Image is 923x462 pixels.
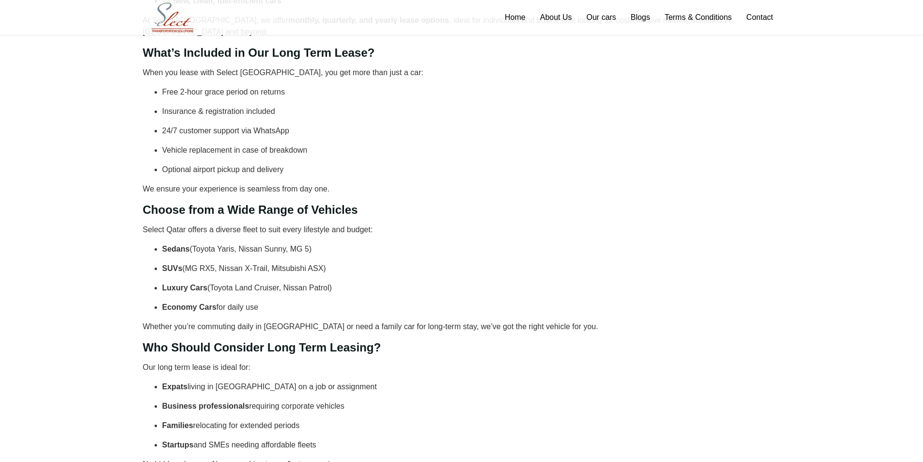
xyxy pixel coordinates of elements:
p: relocating for extended periods [162,420,781,431]
p: and SMEs needing affordable fleets [162,439,781,451]
p: Vehicle replacement in case of breakdown [162,144,781,156]
strong: Sedans [162,245,190,253]
p: Select Qatar offers a diverse fleet to suit every lifestyle and budget: [143,224,781,236]
p: Optional airport pickup and delivery [162,164,781,175]
p: Whether you’re commuting daily in [GEOGRAPHIC_DATA] or need a family car for long-term stay, we’v... [143,321,781,333]
p: for daily use [162,302,781,313]
p: When you lease with Select [GEOGRAPHIC_DATA], you get more than just a car: [143,67,781,79]
p: 24/7 customer support via WhatsApp [162,125,781,137]
p: (Toyota Land Cruiser, Nissan Patrol) [162,282,781,294]
p: (Toyota Yaris, Nissan Sunny, MG 5) [162,243,781,255]
strong: Economy Cars [162,303,217,311]
p: We ensure your experience is seamless from day one. [143,183,781,195]
strong: Who Should Consider Long Term Leasing? [143,341,381,354]
strong: What’s Included in Our Long Term Lease? [143,46,375,59]
strong: Expats [162,382,188,391]
strong: SUVs [162,264,183,272]
p: (MG RX5, Nissan X-Trail, Mitsubishi ASX) [162,263,781,274]
p: requiring corporate vehicles [162,400,781,412]
p: living in [GEOGRAPHIC_DATA] on a job or assignment [162,381,781,393]
strong: Families [162,421,193,430]
p: Free 2-hour grace period on returns [162,86,781,98]
strong: Luxury Cars [162,284,207,292]
p: Insurance & registration included [162,106,781,117]
strong: Startups [162,441,194,449]
p: Our long term lease is ideal for: [143,362,781,373]
strong: Business professionals [162,402,250,410]
strong: Choose from a Wide Range of Vehicles [143,203,358,216]
img: Select Rent a Car [145,1,200,34]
